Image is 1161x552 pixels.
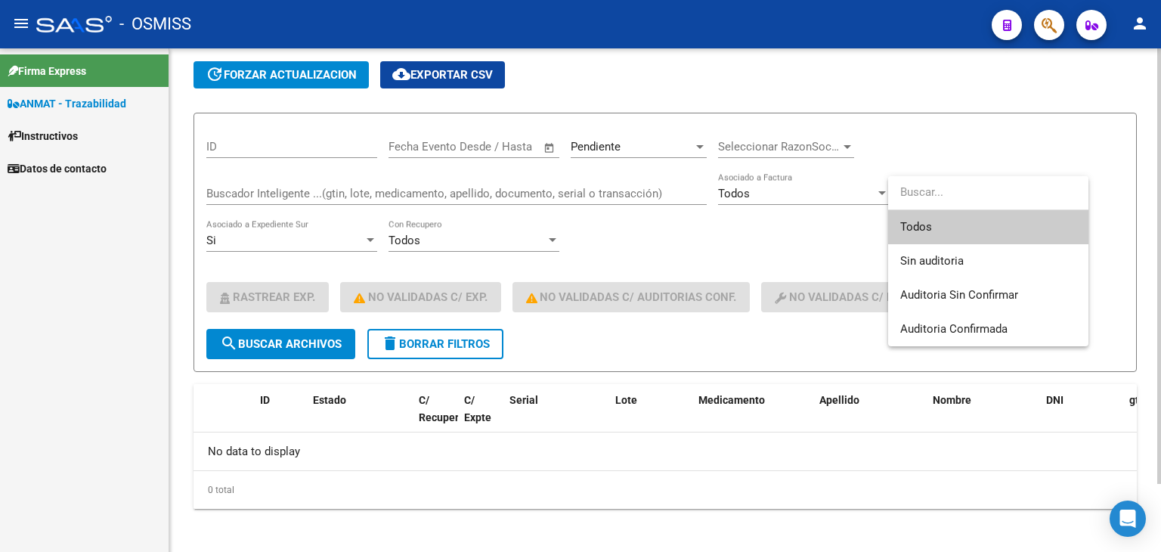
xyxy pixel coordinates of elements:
[1110,501,1146,537] div: Open Intercom Messenger
[900,288,1018,302] span: Auditoria Sin Confirmar
[900,254,964,268] span: Sin auditoria
[900,322,1008,336] span: Auditoria Confirmada
[900,210,1076,244] span: Todos
[888,175,1088,209] input: dropdown search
